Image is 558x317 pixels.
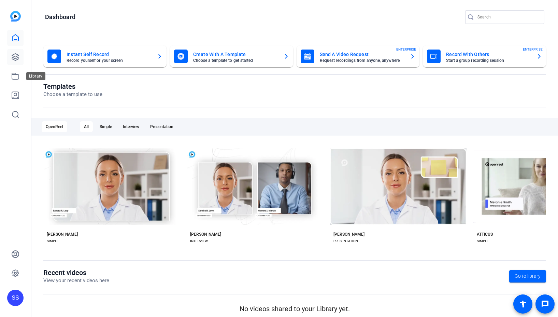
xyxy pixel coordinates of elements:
button: Send A Video RequestRequest recordings from anyone, anywhereENTERPRISE [297,45,420,67]
div: [PERSON_NAME] [333,232,364,237]
mat-card-title: Send A Video Request [320,50,405,58]
img: blue-gradient.svg [10,11,21,22]
p: Choose a template to use [43,91,102,98]
mat-card-subtitle: Choose a template to get started [193,58,278,63]
div: Simple [96,121,116,132]
span: ENTERPRISE [523,47,543,52]
span: Go to library [515,273,541,280]
mat-card-subtitle: Start a group recording session [446,58,531,63]
div: Presentation [146,121,177,132]
h1: Dashboard [45,13,75,21]
mat-card-title: Create With A Template [193,50,278,58]
p: No videos shared to your Library yet. [43,304,546,314]
h1: Recent videos [43,268,109,277]
div: INTERVIEW [190,238,208,244]
input: Search [477,13,539,21]
button: Record With OthersStart a group recording sessionENTERPRISE [423,45,546,67]
mat-card-subtitle: Record yourself or your screen [67,58,152,63]
div: Library [26,72,45,80]
div: OpenReel [42,121,67,132]
div: PRESENTATION [333,238,358,244]
div: All [80,121,93,132]
div: [PERSON_NAME] [47,232,78,237]
div: SS [7,290,24,306]
a: Go to library [509,270,546,282]
mat-card-title: Record With Others [446,50,531,58]
div: SIMPLE [47,238,59,244]
div: Interview [119,121,143,132]
button: Instant Self RecordRecord yourself or your screen [43,45,167,67]
button: Create With A TemplateChoose a template to get started [170,45,293,67]
mat-card-subtitle: Request recordings from anyone, anywhere [320,58,405,63]
mat-card-title: Instant Self Record [67,50,152,58]
div: ATTICUS [477,232,493,237]
div: [PERSON_NAME] [190,232,221,237]
mat-icon: accessibility [519,300,527,308]
p: View your recent videos here [43,277,109,285]
h1: Templates [43,82,102,91]
span: ENTERPRISE [396,47,416,52]
mat-icon: message [541,300,549,308]
div: SIMPLE [477,238,489,244]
